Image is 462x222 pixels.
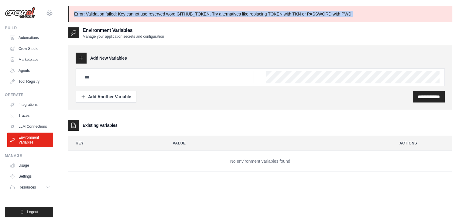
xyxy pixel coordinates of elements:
[27,210,38,214] span: Logout
[81,94,131,100] div: Add Another Variable
[7,77,53,86] a: Tool Registry
[7,100,53,109] a: Integrations
[68,151,452,172] td: No environment variables found
[7,33,53,43] a: Automations
[19,185,36,190] span: Resources
[83,27,164,34] h2: Environment Variables
[7,111,53,120] a: Traces
[83,122,118,128] h3: Existing Variables
[5,92,53,97] div: Operate
[7,66,53,75] a: Agents
[90,55,127,61] h3: Add New Variables
[7,161,53,170] a: Usage
[5,26,53,30] div: Build
[68,6,452,22] p: Error: Validation failed: Key cannot use reserved word GITHUB_TOKEN. Try alternatives like replac...
[7,55,53,64] a: Marketplace
[83,34,164,39] p: Manage your application secrets and configuration
[166,136,387,151] th: Value
[68,136,161,151] th: Key
[5,7,35,19] img: Logo
[7,44,53,54] a: Crew Studio
[7,122,53,131] a: LLM Connections
[5,153,53,158] div: Manage
[7,133,53,147] a: Environment Variables
[76,91,136,102] button: Add Another Variable
[5,207,53,217] button: Logout
[392,136,452,151] th: Actions
[7,172,53,181] a: Settings
[7,182,53,192] button: Resources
